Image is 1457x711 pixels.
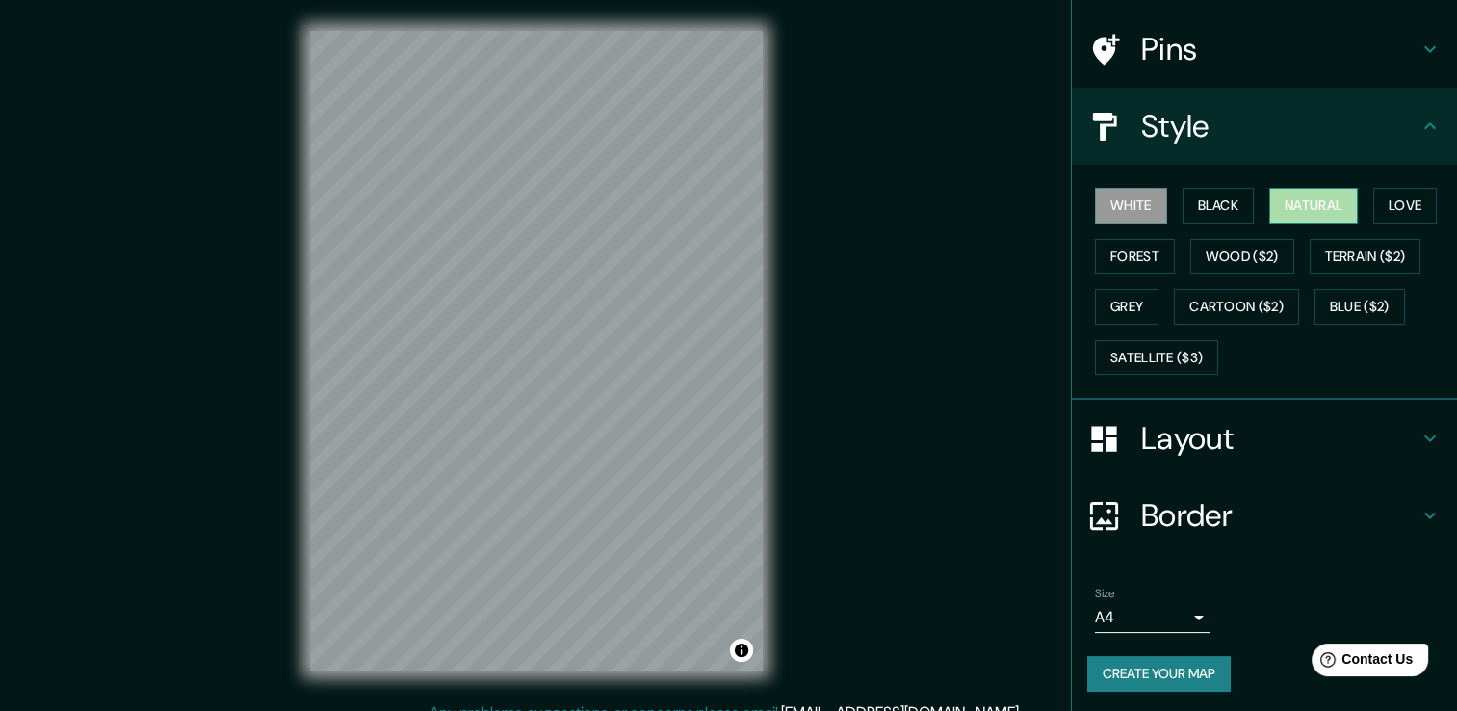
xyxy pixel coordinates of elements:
canvas: Map [310,31,763,671]
h4: Pins [1141,30,1418,68]
div: Style [1072,88,1457,165]
button: Grey [1095,289,1158,325]
button: Cartoon ($2) [1174,289,1299,325]
button: Natural [1269,188,1358,224]
button: Toggle attribution [730,639,753,662]
button: Blue ($2) [1314,289,1405,325]
div: Border [1072,477,1457,554]
button: Love [1373,188,1437,224]
div: Layout [1072,400,1457,477]
h4: Style [1141,107,1418,145]
h4: Layout [1141,419,1418,458]
button: Forest [1095,239,1175,275]
button: Wood ($2) [1190,239,1294,275]
label: Size [1095,586,1115,602]
button: Black [1183,188,1255,224]
button: White [1095,188,1167,224]
button: Create your map [1087,656,1231,692]
iframe: Help widget launcher [1286,636,1436,690]
div: A4 [1095,602,1210,633]
button: Terrain ($2) [1310,239,1421,275]
div: Pins [1072,11,1457,88]
button: Satellite ($3) [1095,340,1218,376]
h4: Border [1141,496,1418,535]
